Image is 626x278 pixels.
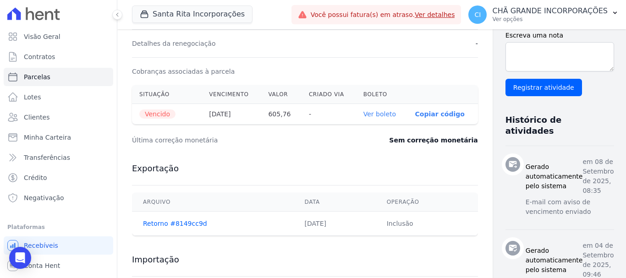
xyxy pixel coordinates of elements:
[376,212,478,236] td: Inclusão
[9,247,31,269] div: Open Intercom Messenger
[132,5,253,23] button: Santa Rita Incorporações
[4,27,113,46] a: Visão Geral
[202,104,261,125] th: [DATE]
[132,193,294,212] th: Arquivo
[4,68,113,86] a: Parcelas
[24,32,60,41] span: Visão Geral
[24,72,50,82] span: Parcelas
[294,193,376,212] th: Data
[24,193,64,202] span: Negativação
[24,133,71,142] span: Minha Carteira
[24,93,41,102] span: Lotes
[132,254,478,265] h3: Importação
[389,136,478,145] dd: Sem correção monetária
[4,108,113,126] a: Clientes
[139,109,176,119] span: Vencido
[132,39,216,48] dt: Detalhes da renegociação
[24,113,49,122] span: Clientes
[505,79,582,96] input: Registrar atividade
[202,85,261,104] th: Vencimento
[311,10,455,20] span: Você possui fatura(s) em atraso.
[415,11,455,18] a: Ver detalhes
[4,88,113,106] a: Lotes
[132,163,478,174] h3: Exportação
[476,39,478,48] dd: -
[143,220,207,227] a: Retorno #8149cc9d
[4,256,113,275] a: Conta Hent
[461,2,626,27] button: CI CHÃ GRANDE INCORPORAÇÕES Ver opções
[4,189,113,207] a: Negativação
[492,16,608,23] p: Ver opções
[4,48,113,66] a: Contratos
[302,104,356,125] th: -
[582,157,614,196] p: em 08 de Setembro de 2025, 08:35
[302,85,356,104] th: Criado via
[475,11,481,18] span: CI
[24,52,55,61] span: Contratos
[7,222,110,233] div: Plataformas
[132,67,235,76] dt: Cobranças associadas à parcela
[24,261,60,270] span: Conta Hent
[261,85,301,104] th: Valor
[505,114,607,136] h3: Histórico de atividades
[132,136,336,145] dt: Última correção monetária
[294,212,376,236] td: [DATE]
[4,148,113,167] a: Transferências
[132,85,202,104] th: Situação
[261,104,301,125] th: 605,76
[356,85,408,104] th: Boleto
[415,110,465,118] button: Copiar código
[4,169,113,187] a: Crédito
[505,31,614,40] label: Escreva uma nota
[4,128,113,147] a: Minha Carteira
[492,6,608,16] p: CHÃ GRANDE INCORPORAÇÕES
[24,173,47,182] span: Crédito
[4,236,113,255] a: Recebíveis
[526,246,583,275] h3: Gerado automaticamente pelo sistema
[526,162,583,191] h3: Gerado automaticamente pelo sistema
[24,241,58,250] span: Recebíveis
[363,110,396,118] a: Ver boleto
[376,193,478,212] th: Operação
[24,153,70,162] span: Transferências
[526,197,614,217] p: E-mail com aviso de vencimento enviado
